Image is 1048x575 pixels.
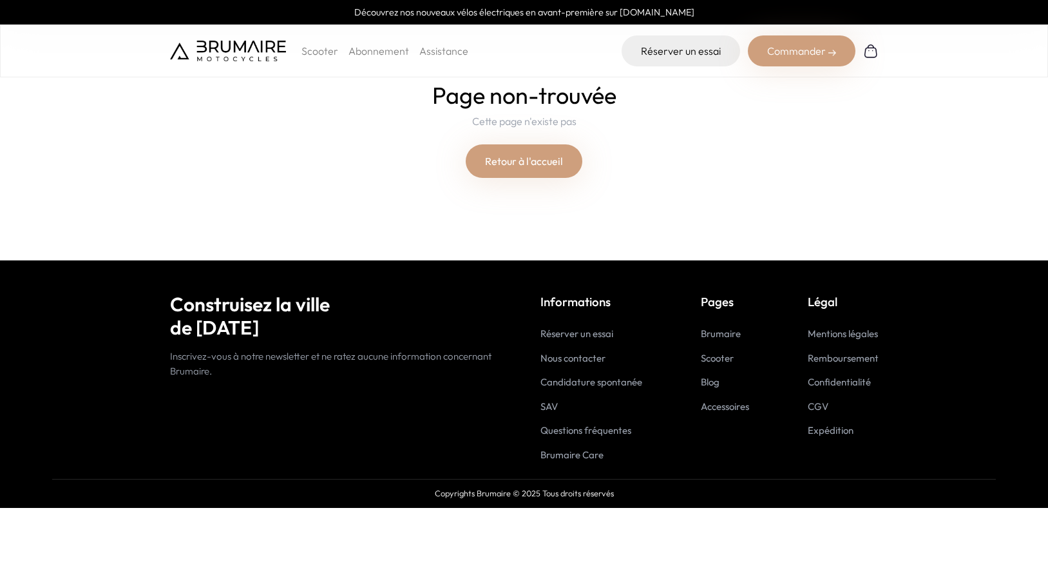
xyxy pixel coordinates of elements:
img: right-arrow-2.png [828,49,836,57]
p: Scooter [301,43,338,59]
img: Brumaire Motocycles [170,41,286,61]
a: Mentions légales [808,327,878,340]
a: Confidentialité [808,376,871,388]
a: CGV [808,400,828,413]
p: Cette page n'existe pas [472,113,576,129]
p: Légal [808,293,879,311]
a: Candidature spontanée [540,376,642,388]
a: Expédition [808,424,853,436]
a: Assistance [419,44,468,57]
a: SAV [540,400,558,413]
h1: Page non-trouvée [432,83,616,108]
a: Remboursement [808,352,879,364]
a: Blog [701,376,719,388]
a: Questions fréquentes [540,424,631,436]
div: Commander [748,35,855,66]
p: Pages [701,293,749,311]
a: Brumaire [701,327,741,340]
a: Abonnement [348,44,409,57]
a: Nous contacter [540,352,605,364]
a: Scooter [701,352,734,364]
p: Inscrivez-vous à notre newsletter et ne ratez aucune information concernant Brumaire. [170,349,508,378]
a: Accessoires [701,400,749,413]
img: Panier [863,43,879,59]
p: Informations [540,293,642,311]
h2: Construisez la ville de [DATE] [170,293,508,339]
a: Réserver un essai [540,327,613,340]
a: Retour à l'accueil [466,144,582,178]
p: Copyrights Brumaire © 2025 Tous droits réservés [52,487,995,500]
a: Réserver un essai [622,35,740,66]
a: Brumaire Care [540,449,604,461]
